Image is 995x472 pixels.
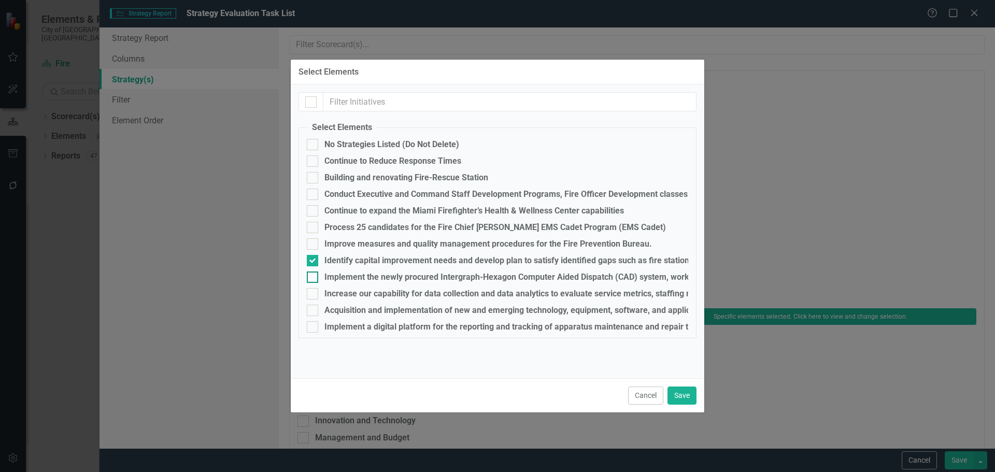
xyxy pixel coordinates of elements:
[324,223,666,232] div: Process 25 candidates for the Fire Chief [PERSON_NAME] EMS Cadet Program (EMS Cadet)
[667,387,696,405] button: Save
[324,173,488,182] div: Building and renovating Fire-Rescue Station
[324,322,979,332] div: Implement a digital platform for the reporting and tracking of apparatus maintenance and repair t...
[324,256,956,265] div: Identify capital improvement needs and develop plan to satisfy identified gaps such as fire stati...
[307,122,377,134] legend: Select Elements
[323,92,696,111] input: Filter Initiatives
[324,239,652,249] div: Improve measures and quality management procedures for the Fire Prevention Bureau.
[324,140,459,149] div: No Strategies Listed (Do Not Delete)
[324,156,461,166] div: Continue to Reduce Response Times
[324,273,970,282] div: Implement the newly procured Intergraph-Hexagon Computer Aided Dispatch (CAD) system, working wit...
[324,206,624,216] div: Continue to expand the Miami Firefighter’s Health & Wellness Center capabilities
[298,67,359,77] div: Select Elements
[628,387,663,405] button: Cancel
